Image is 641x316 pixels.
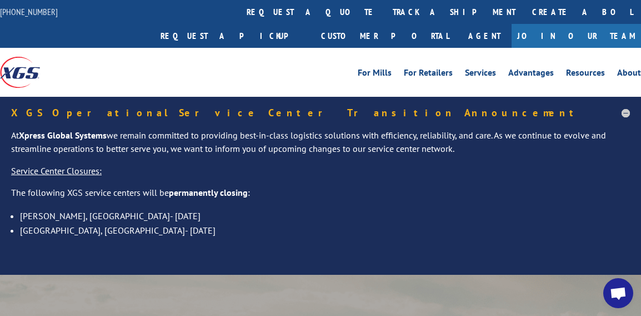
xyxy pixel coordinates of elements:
[313,24,457,48] a: Customer Portal
[20,209,630,223] li: [PERSON_NAME], [GEOGRAPHIC_DATA]- [DATE]
[508,68,554,81] a: Advantages
[169,187,248,198] strong: permanently closing
[603,278,633,308] a: Open chat
[11,108,630,118] h5: XGS Operational Service Center Transition Announcement
[457,24,512,48] a: Agent
[19,130,107,141] strong: Xpress Global Systems
[465,68,496,81] a: Services
[358,68,392,81] a: For Mills
[20,223,630,238] li: [GEOGRAPHIC_DATA], [GEOGRAPHIC_DATA]- [DATE]
[11,165,102,176] u: Service Center Closures:
[512,24,641,48] a: Join Our Team
[404,68,453,81] a: For Retailers
[11,186,630,209] p: The following XGS service centers will be :
[11,129,630,165] p: At we remain committed to providing best-in-class logistics solutions with efficiency, reliabilit...
[617,68,641,81] a: About
[152,24,313,48] a: Request a pickup
[566,68,605,81] a: Resources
